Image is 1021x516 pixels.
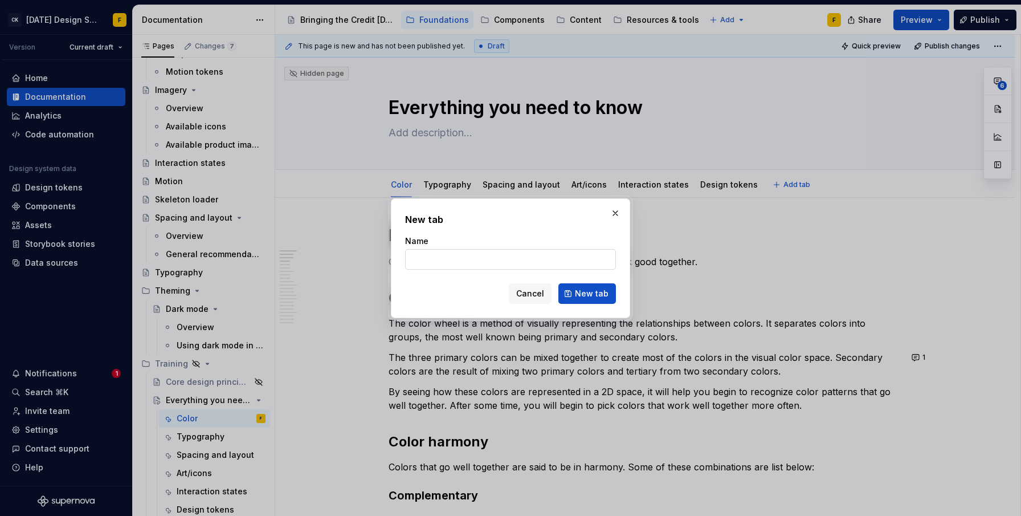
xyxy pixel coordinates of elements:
[405,213,616,226] h2: New tab
[575,288,608,299] span: New tab
[509,283,552,304] button: Cancel
[558,283,616,304] button: New tab
[516,288,544,299] span: Cancel
[405,235,428,247] label: Name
